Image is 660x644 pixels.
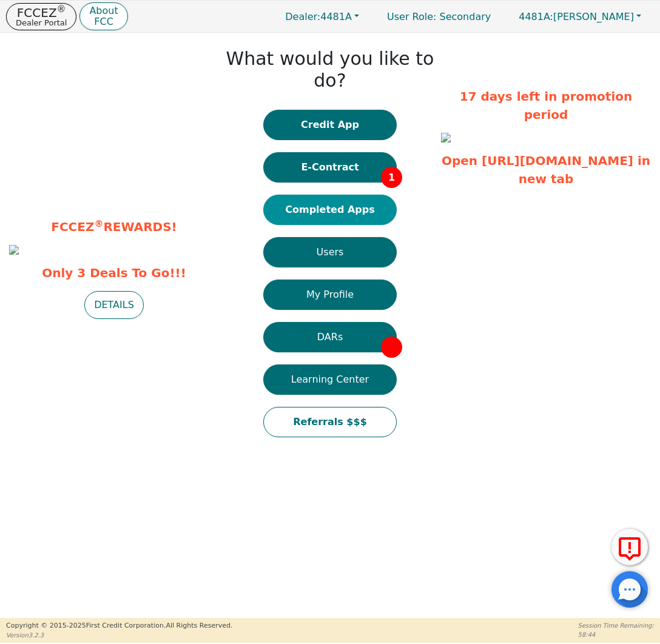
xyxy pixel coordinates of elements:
[89,17,118,27] p: FCC
[225,48,435,92] h1: What would you like to do?
[6,631,232,640] p: Version 3.2.3
[263,152,397,183] button: E-Contract1
[519,11,553,22] span: 4481A:
[57,4,66,15] sup: ®
[578,630,654,639] p: 58:44
[79,2,127,31] button: AboutFCC
[263,407,397,437] button: Referrals $$$
[263,237,397,267] button: Users
[9,245,19,255] img: 94cdb9c3-02f4-4841-bc04-3e29ab79a49a
[375,5,503,29] a: User Role: Secondary
[506,7,654,26] button: 4481A:[PERSON_NAME]
[16,19,67,27] p: Dealer Portal
[387,11,436,22] span: User Role :
[578,621,654,630] p: Session Time Remaining:
[263,364,397,395] button: Learning Center
[94,218,103,229] sup: ®
[166,622,232,629] span: All Rights Reserved.
[442,153,650,186] a: Open [URL][DOMAIN_NAME] in new tab
[381,167,402,188] span: 1
[441,133,451,143] img: f1b39f57-0211-4278-9dd2-a7c759c86f9b
[519,11,634,22] span: [PERSON_NAME]
[6,3,76,30] button: FCCEZ®Dealer Portal
[9,264,219,282] span: Only 3 Deals To Go!!!
[375,5,503,29] p: Secondary
[272,7,372,26] button: Dealer:4481A
[263,322,397,352] button: DARs
[6,621,232,631] p: Copyright © 2015- 2025 First Credit Corporation.
[263,110,397,140] button: Credit App
[263,280,397,310] button: My Profile
[285,11,320,22] span: Dealer:
[285,11,352,22] span: 4481A
[441,87,651,124] p: 17 days left in promotion period
[16,7,67,19] p: FCCEZ
[89,6,118,16] p: About
[611,529,648,565] button: Report Error to FCC
[84,291,144,319] button: DETAILS
[9,218,219,236] p: FCCEZ REWARDS!
[263,195,397,225] button: Completed Apps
